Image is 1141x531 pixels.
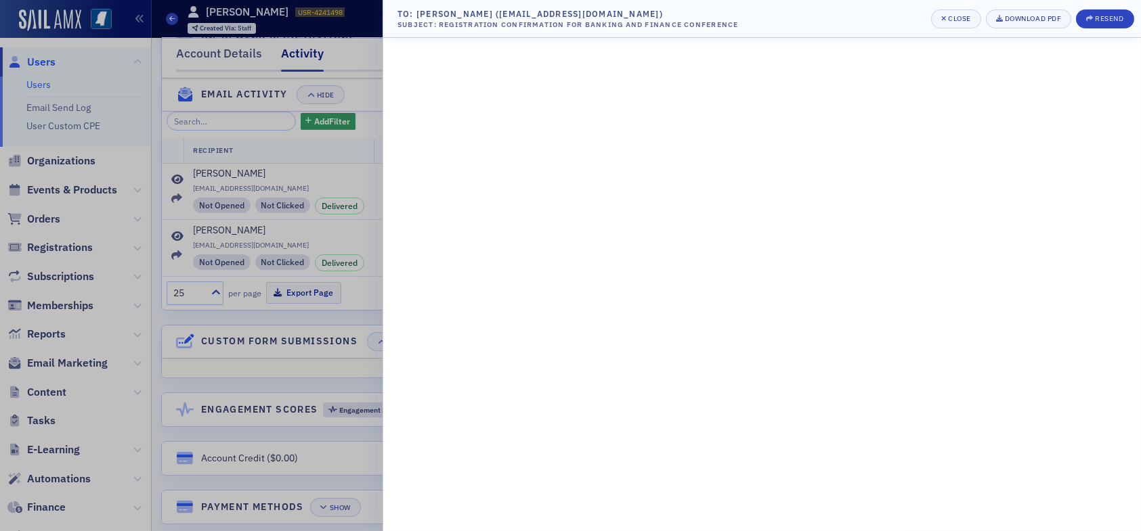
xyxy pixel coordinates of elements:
button: Resend [1076,9,1134,28]
div: Resend [1095,15,1123,22]
a: Download PDF [986,9,1071,28]
div: Download PDF [1005,15,1061,22]
button: Close [931,9,981,28]
div: To: [PERSON_NAME] ([EMAIL_ADDRESS][DOMAIN_NAME]) [397,7,739,20]
div: Close [948,15,971,22]
div: Subject: Registration Confirmation for Banking and Finance Conference [397,20,739,30]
